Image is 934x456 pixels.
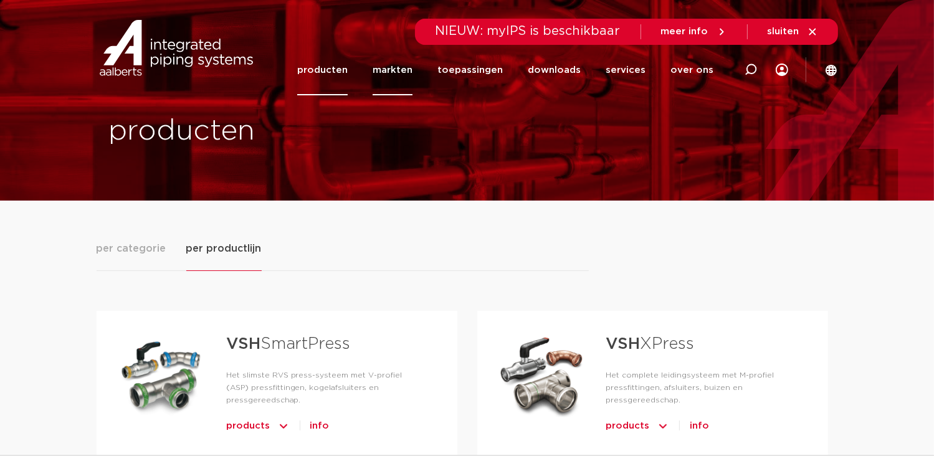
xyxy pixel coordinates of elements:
a: info [690,416,709,436]
a: services [606,45,646,95]
nav: Menu [297,45,713,95]
strong: VSH [226,336,260,352]
a: info [310,416,330,436]
a: sluiten [768,26,818,37]
span: products [606,416,649,436]
a: toepassingen [437,45,503,95]
span: NIEUW: myIPS is beschikbaar [436,25,621,37]
span: per categorie [97,241,166,256]
span: per productlijn [186,241,262,256]
a: downloads [528,45,581,95]
a: meer info [661,26,727,37]
strong: VSH [606,336,640,352]
a: VSHSmartPress [226,336,351,352]
span: meer info [661,27,708,36]
h1: producten [109,112,461,151]
div: my IPS [776,45,788,95]
p: Het complete leidingsysteem met M-profiel pressfittingen, afsluiters, buizen en pressgereedschap. [606,369,788,406]
img: icon-chevron-up-1.svg [657,416,669,436]
a: producten [297,45,348,95]
a: markten [373,45,412,95]
a: over ons [670,45,713,95]
img: icon-chevron-up-1.svg [277,416,290,436]
a: VSHXPress [606,336,694,352]
span: products [226,416,270,436]
span: sluiten [768,27,799,36]
p: Het slimste RVS press-systeem met V-profiel (ASP) pressfittingen, kogelafsluiters en pressgereeds... [226,369,417,406]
